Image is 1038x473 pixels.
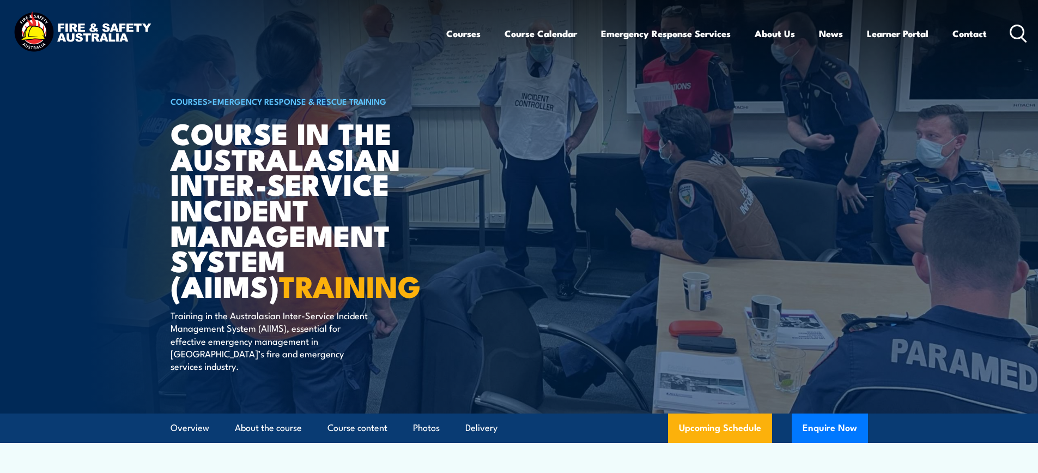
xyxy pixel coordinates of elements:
a: Photos [413,414,440,442]
button: Enquire Now [792,414,868,443]
a: COURSES [171,95,208,107]
a: Emergency Response & Rescue Training [213,95,386,107]
a: Course content [327,414,387,442]
p: Training in the Australasian Inter-Service Incident Management System (AIIMS), essential for effe... [171,309,369,373]
h6: > [171,94,440,107]
a: About Us [755,19,795,48]
a: Contact [952,19,987,48]
a: News [819,19,843,48]
a: Delivery [465,414,497,442]
a: About the course [235,414,302,442]
a: Courses [446,19,481,48]
a: Learner Portal [867,19,928,48]
strong: TRAINING [279,262,421,308]
a: Emergency Response Services [601,19,731,48]
h1: Course in the Australasian Inter-service Incident Management System (AIIMS) [171,120,440,298]
a: Course Calendar [505,19,577,48]
a: Upcoming Schedule [668,414,772,443]
a: Overview [171,414,209,442]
